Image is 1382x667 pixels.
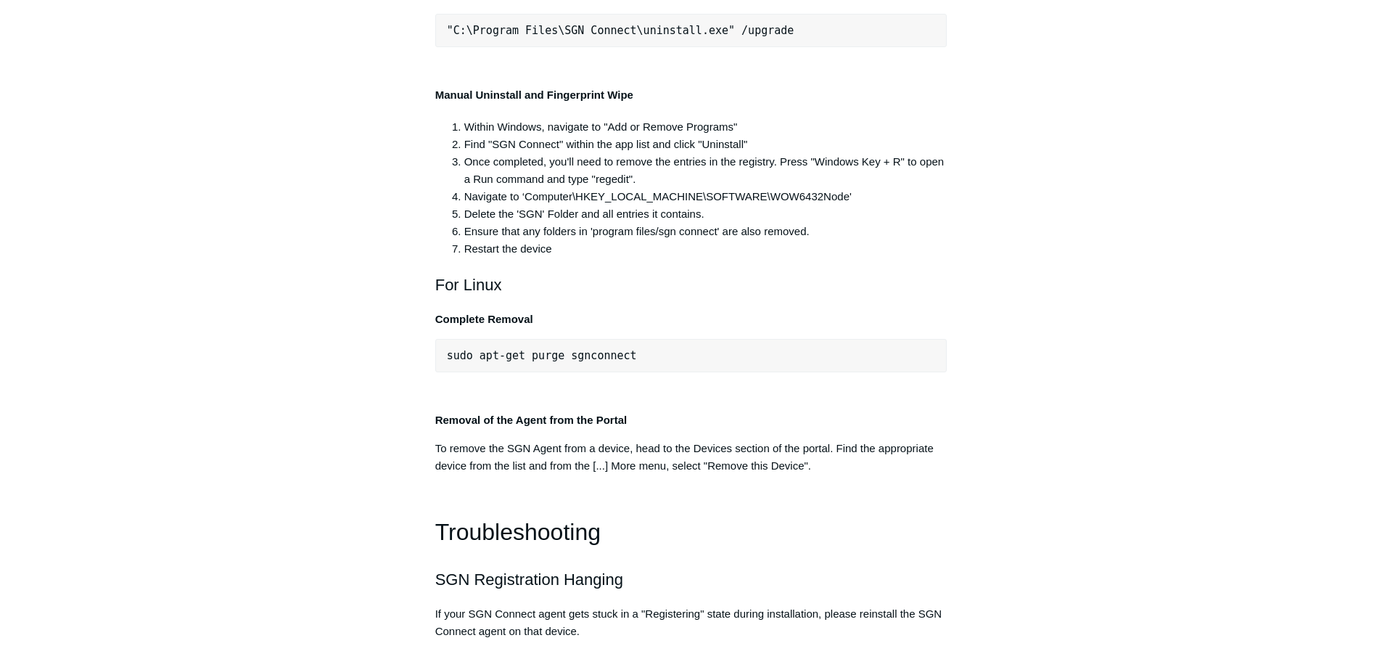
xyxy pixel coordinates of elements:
[464,136,947,153] li: Find "SGN Connect" within the app list and click "Uninstall"
[435,313,533,325] strong: Complete Removal
[435,339,947,372] pre: sudo apt-get purge sgnconnect
[464,118,947,136] li: Within Windows, navigate to "Add or Remove Programs"
[447,24,794,37] span: "C:\Program Files\SGN Connect\uninstall.exe" /upgrade
[464,223,947,240] li: Ensure that any folders in 'program files/sgn connect' are also removed.
[464,153,947,188] li: Once completed, you'll need to remove the entries in the registry. Press "Windows Key + R" to ope...
[435,607,942,637] span: If your SGN Connect agent gets stuck in a "Registering" state during installation, please reinsta...
[435,514,947,551] h1: Troubleshooting
[435,272,947,298] h2: For Linux
[464,240,947,258] li: Restart the device
[464,205,947,223] li: Delete the 'SGN' Folder and all entries it contains.
[464,188,947,205] li: Navigate to ‘Computer\HKEY_LOCAL_MACHINE\SOFTWARE\WOW6432Node'
[435,89,633,101] strong: Manual Uninstall and Fingerprint Wipe
[435,442,934,472] span: To remove the SGN Agent from a device, head to the Devices section of the portal. Find the approp...
[435,414,627,426] strong: Removal of the Agent from the Portal
[435,567,947,592] h2: SGN Registration Hanging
